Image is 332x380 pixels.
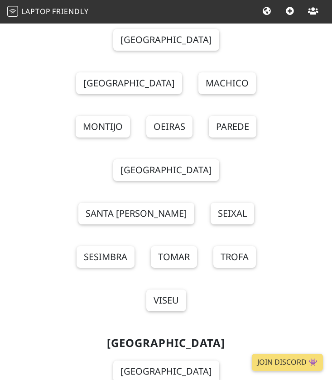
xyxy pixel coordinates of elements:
a: Tomar [151,246,197,268]
a: LaptopFriendly LaptopFriendly [7,4,89,20]
a: Machico [198,72,256,94]
span: Laptop [21,6,51,16]
a: Oeiras [146,116,192,138]
a: Sesimbra [77,246,135,268]
a: Trofa [213,246,256,268]
h2: [GEOGRAPHIC_DATA] [49,337,283,350]
a: Santa [PERSON_NAME] [78,203,194,224]
img: LaptopFriendly [7,6,18,17]
span: Friendly [52,6,88,16]
a: Viseu [146,290,186,311]
a: Seixal [211,203,254,224]
a: Parede [209,116,256,138]
a: Montijo [76,116,130,138]
a: [GEOGRAPHIC_DATA] [76,72,182,94]
a: [GEOGRAPHIC_DATA] [113,159,219,181]
a: Join Discord 👾 [252,354,323,371]
a: [GEOGRAPHIC_DATA] [113,29,219,51]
